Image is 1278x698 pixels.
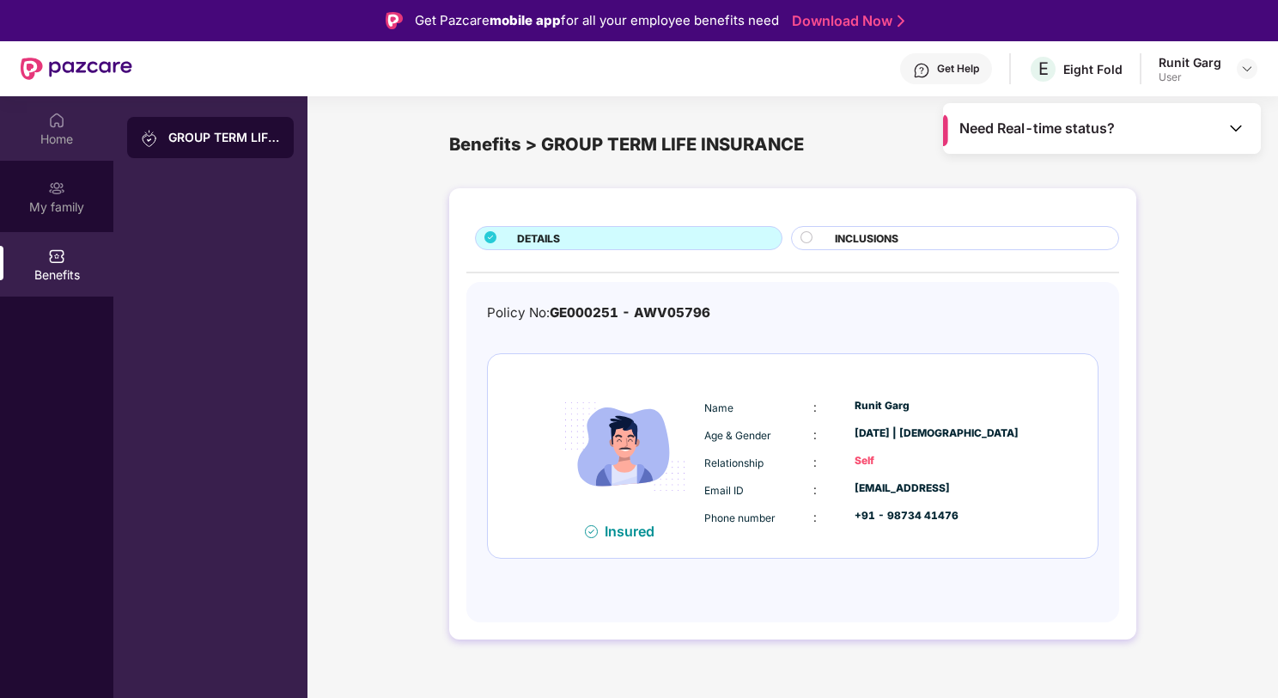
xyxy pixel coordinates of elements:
div: Runit Garg [1159,54,1221,70]
span: Name [704,401,733,414]
img: svg+xml;base64,PHN2ZyBpZD0iSGVscC0zMngzMiIgeG1sbnM9Imh0dHA6Ly93d3cudzMub3JnLzIwMDAvc3ZnIiB3aWR0aD... [913,62,930,79]
div: [DATE] | [DEMOGRAPHIC_DATA] [855,426,1032,442]
div: Eight Fold [1063,61,1123,77]
img: svg+xml;base64,PHN2ZyBpZD0iSG9tZSIgeG1sbnM9Imh0dHA6Ly93d3cudzMub3JnLzIwMDAvc3ZnIiB3aWR0aD0iMjAiIG... [48,112,65,129]
span: : [813,427,817,442]
img: svg+xml;base64,PHN2ZyB3aWR0aD0iMjAiIGhlaWdodD0iMjAiIHZpZXdCb3g9IjAgMCAyMCAyMCIgZmlsbD0ibm9uZSIgeG... [48,180,65,197]
div: GROUP TERM LIFE INSURANCE [168,129,280,146]
div: Get Help [937,62,979,76]
img: New Pazcare Logo [21,58,132,80]
span: : [813,400,817,414]
div: +91 - 98734 41476 [855,508,1032,524]
div: Policy No: [487,303,710,323]
img: Stroke [898,12,904,30]
div: Insured [605,523,665,540]
span: GE000251 - AWV05796 [550,304,710,321]
div: Self [855,453,1032,469]
span: INCLUSIONS [835,230,898,247]
div: Get Pazcare for all your employee benefits need [415,10,779,31]
span: Phone number [704,511,776,524]
a: Download Now [792,12,899,30]
img: svg+xml;base64,PHN2ZyB4bWxucz0iaHR0cDovL3d3dy53My5vcmcvMjAwMC9zdmciIHdpZHRoPSIxNiIgaGVpZ2h0PSIxNi... [585,525,598,538]
div: [EMAIL_ADDRESS] [855,481,1032,497]
span: DETAILS [517,230,560,247]
span: E [1038,58,1049,79]
span: : [813,455,817,469]
span: Need Real-time status? [959,119,1115,138]
img: svg+xml;base64,PHN2ZyBpZD0iRHJvcGRvd24tMzJ4MzIiIHhtbG5zPSJodHRwOi8vd3d3LnczLm9yZy8yMDAwL3N2ZyIgd2... [1240,62,1254,76]
span: : [813,510,817,524]
div: Benefits > GROUP TERM LIFE INSURANCE [449,131,1136,158]
span: Age & Gender [704,429,771,442]
img: Toggle Icon [1227,119,1245,137]
span: Email ID [704,484,744,497]
strong: mobile app [490,12,561,28]
img: Logo [386,12,403,29]
div: Runit Garg [855,398,1032,414]
img: svg+xml;base64,PHN2ZyBpZD0iQmVuZWZpdHMiIHhtbG5zPSJodHRwOi8vd3d3LnczLm9yZy8yMDAwL3N2ZyIgd2lkdGg9Ij... [48,248,65,265]
div: User [1159,70,1221,84]
span: : [813,482,817,497]
span: Relationship [704,456,764,469]
img: svg+xml;base64,PHN2ZyB3aWR0aD0iMjAiIGhlaWdodD0iMjAiIHZpZXdCb3g9IjAgMCAyMCAyMCIgZmlsbD0ibm9uZSIgeG... [141,130,158,147]
img: icon [550,371,700,522]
